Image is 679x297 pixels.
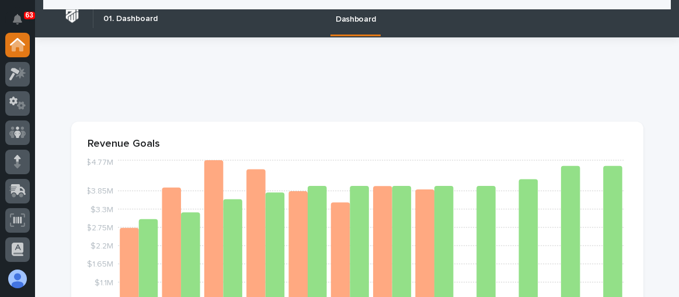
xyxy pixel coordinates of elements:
tspan: $2.2M [90,242,113,250]
p: Revenue Goals [88,138,627,151]
button: Notifications [5,7,30,32]
button: users-avatar [5,267,30,291]
h2: 01. Dashboard [103,14,158,24]
tspan: $2.75M [86,224,113,232]
div: Notifications63 [15,14,30,33]
img: Workspace Logo [61,5,83,27]
tspan: $4.77M [86,159,113,167]
p: 63 [26,11,33,19]
tspan: $3.85M [86,188,113,196]
tspan: $1.65M [87,261,113,269]
tspan: $3.3M [90,206,113,214]
tspan: $1.1M [95,279,113,287]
